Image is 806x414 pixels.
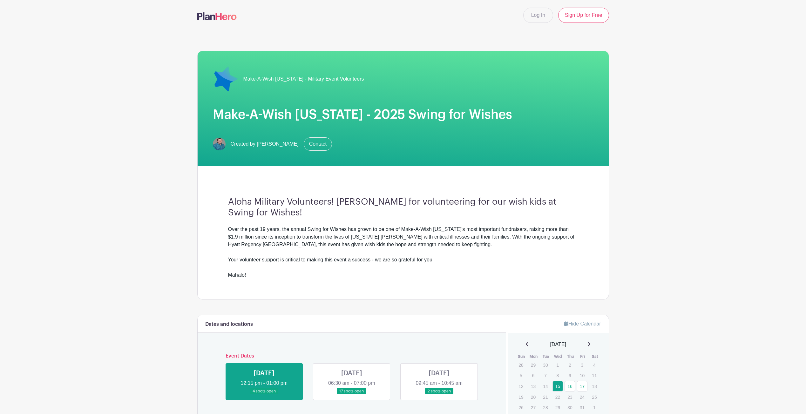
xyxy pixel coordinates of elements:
p: 29 [528,360,538,370]
h3: Aloha Military Volunteers! [PERSON_NAME] for volunteering for our wish kids at Swing for Wishes! [228,197,578,218]
p: 10 [577,371,587,380]
p: 6 [528,371,538,380]
p: 19 [516,392,526,402]
img: 18-blue-star-png-image.png [213,66,238,92]
a: Log In [523,8,553,23]
p: 28 [516,360,526,370]
th: Mon [528,353,540,360]
p: 4 [589,360,599,370]
p: 5 [516,371,526,380]
p: 1 [552,360,563,370]
p: 3 [577,360,587,370]
p: 22 [552,392,563,402]
p: 21 [540,392,551,402]
p: 30 [540,360,551,370]
h6: Dates and locations [205,321,253,327]
p: 27 [528,403,538,412]
p: 13 [528,381,538,391]
p: 14 [540,381,551,391]
th: Tue [540,353,552,360]
img: logo-507f7623f17ff9eddc593b1ce0a138ce2505c220e1c5a4e2b4648c50719b7d32.svg [197,12,237,20]
th: Thu [564,353,577,360]
h6: Event Dates [220,353,483,359]
p: 31 [577,403,587,412]
p: 30 [565,403,575,412]
th: Wed [552,353,565,360]
th: Sat [589,353,601,360]
p: 24 [577,392,587,402]
p: 26 [516,403,526,412]
p: 7 [540,371,551,380]
p: 18 [589,381,599,391]
span: Make-A-Wish [US_STATE] - Military Event Volunteers [243,75,364,83]
p: 11 [589,371,599,380]
p: 20 [528,392,538,402]
a: Contact [304,137,332,151]
p: 29 [552,403,563,412]
th: Sun [515,353,528,360]
p: 23 [565,392,575,402]
a: 15 [552,381,563,391]
a: 16 [565,381,575,391]
img: will_phelps-312x214.jpg [213,138,226,150]
a: 17 [577,381,587,391]
p: 2 [565,360,575,370]
h1: Make-A-Wish [US_STATE] - 2025 Swing for Wishes [213,107,593,122]
span: [DATE] [550,341,566,348]
p: 1 [589,403,599,412]
th: Fri [577,353,589,360]
p: 25 [589,392,599,402]
span: Created by [PERSON_NAME] [231,140,299,148]
p: 9 [565,371,575,380]
p: 8 [552,371,563,380]
div: Over the past 19 years, the annual Swing for Wishes has grown to be one of Make-A-Wish [US_STATE]... [228,226,578,279]
p: 28 [540,403,551,412]
a: Sign Up for Free [558,8,609,23]
a: Hide Calendar [564,321,601,326]
p: 12 [516,381,526,391]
